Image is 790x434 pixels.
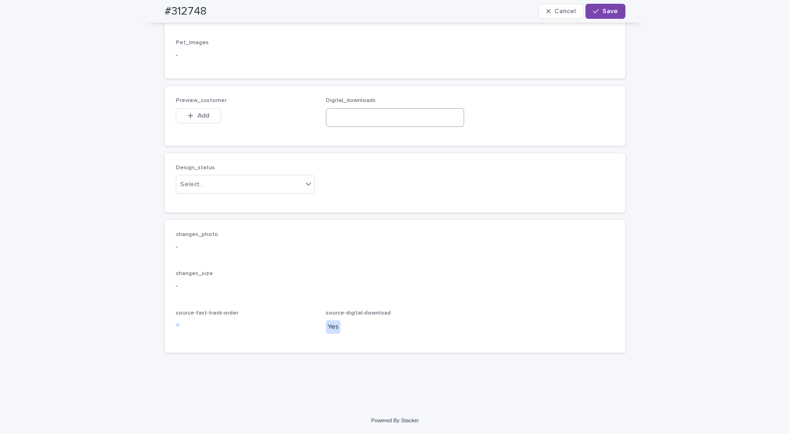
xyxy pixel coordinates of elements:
[602,8,618,15] span: Save
[180,180,204,189] div: Select...
[538,4,584,19] button: Cancel
[176,165,215,171] span: Design_status
[326,320,340,334] div: Yes
[165,5,206,18] h2: #312748
[176,108,221,123] button: Add
[176,281,614,291] p: -
[176,232,218,237] span: changes_photo
[371,418,419,423] a: Powered By Stacker
[326,98,376,103] span: Digital_downloads
[176,310,238,316] span: source-fast-track-order
[176,271,213,276] span: changes_size
[176,242,614,252] p: -
[176,40,209,46] span: Pet_Images
[326,310,391,316] span: source-digital-download
[176,50,614,60] p: -
[197,112,209,119] span: Add
[554,8,576,15] span: Cancel
[585,4,625,19] button: Save
[176,98,227,103] span: Preview_customer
